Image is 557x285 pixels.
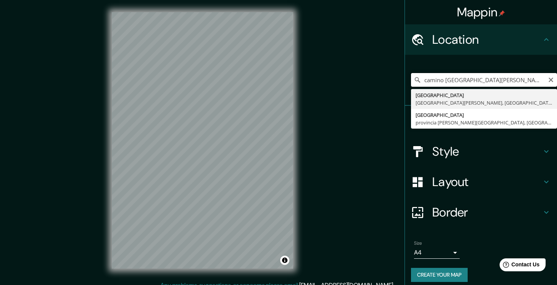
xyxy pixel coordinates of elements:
h4: Layout [432,174,542,189]
img: pin-icon.png [499,10,505,16]
div: [GEOGRAPHIC_DATA] [416,111,552,119]
div: Pins [405,106,557,136]
label: Size [414,240,422,247]
h4: Border [432,205,542,220]
div: [GEOGRAPHIC_DATA][PERSON_NAME], [GEOGRAPHIC_DATA], B7105, [GEOGRAPHIC_DATA] [416,99,552,107]
div: Border [405,197,557,228]
h4: Location [432,32,542,47]
div: Location [405,24,557,55]
h4: Pins [432,113,542,129]
div: A4 [414,247,460,259]
iframe: Help widget launcher [489,255,549,277]
div: provincia [PERSON_NAME][GEOGRAPHIC_DATA], [GEOGRAPHIC_DATA] [416,119,552,126]
div: Style [405,136,557,167]
button: Toggle attribution [280,256,289,265]
button: Clear [548,76,554,83]
button: Create your map [411,268,468,282]
h4: Style [432,144,542,159]
input: Pick your city or area [411,73,557,87]
div: Layout [405,167,557,197]
h4: Mappin [457,5,505,20]
canvas: Map [112,12,293,269]
div: [GEOGRAPHIC_DATA] [416,91,552,99]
